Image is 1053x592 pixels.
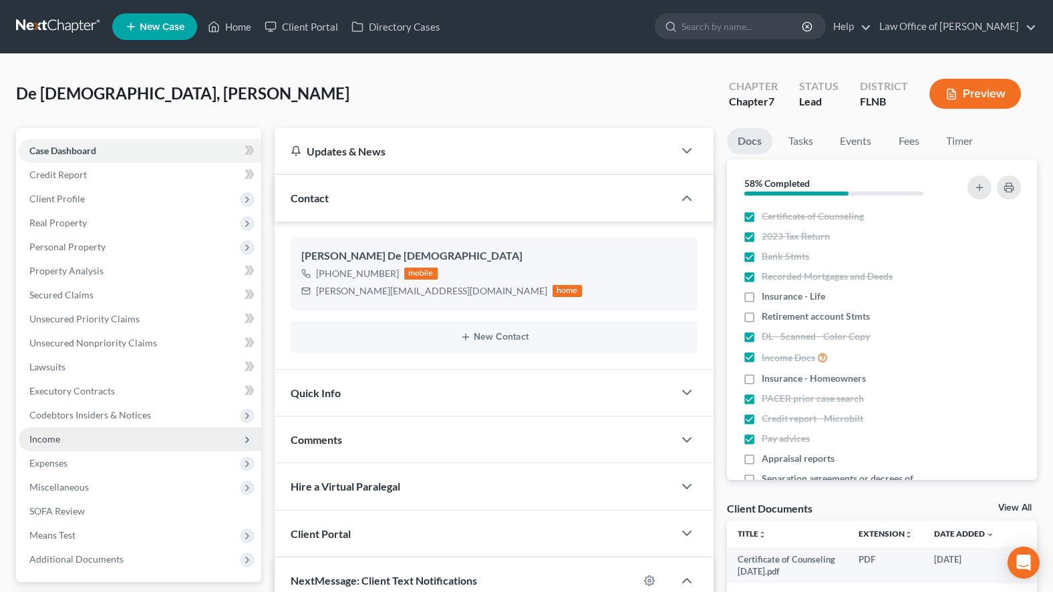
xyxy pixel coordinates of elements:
[258,15,345,39] a: Client Portal
[829,128,882,154] a: Events
[799,79,839,94] div: Status
[762,472,948,499] span: Separation agreements or decrees of divorces
[738,529,766,539] a: Titleunfold_more
[404,268,438,280] div: mobile
[762,432,810,445] span: Pay advices
[727,547,848,584] td: Certificate of Counseling [DATE].pdf
[758,531,766,539] i: unfold_more
[553,285,582,297] div: home
[29,409,151,420] span: Codebtors Insiders & Notices
[29,217,87,228] span: Real Property
[291,527,351,540] span: Client Portal
[19,379,261,403] a: Executory Contracts
[291,144,657,158] div: Updates & News
[986,531,994,539] i: expand_more
[762,392,864,405] span: PACER prior case search
[316,284,547,298] div: [PERSON_NAME][EMAIL_ADDRESS][DOMAIN_NAME]
[682,14,804,39] input: Search by name...
[16,83,349,103] span: De [DEMOGRAPHIC_DATA], [PERSON_NAME]
[19,499,261,523] a: SOFA Review
[29,193,85,204] span: Client Profile
[873,15,1036,39] a: Law Office of [PERSON_NAME]
[762,290,825,303] span: Insurance - Life
[929,79,1021,109] button: Preview
[19,163,261,187] a: Credit Report
[729,79,778,94] div: Chapter
[826,15,871,39] a: Help
[29,385,115,396] span: Executory Contracts
[729,94,778,109] div: Chapter
[29,529,76,541] span: Means Test
[778,128,824,154] a: Tasks
[140,22,184,32] span: New Case
[29,553,124,565] span: Additional Documents
[860,94,908,109] div: FLNB
[19,355,261,379] a: Lawsuits
[29,241,106,252] span: Personal Property
[301,248,687,264] div: [PERSON_NAME] De [DEMOGRAPHIC_DATA]
[29,433,60,445] span: Income
[934,529,994,539] a: Date Added expand_more
[29,313,140,324] span: Unsecured Priority Claims
[744,178,810,189] strong: 58% Completed
[762,310,870,323] span: Retirement account Stmts
[29,289,94,300] span: Secured Claims
[291,574,477,587] span: NextMessage: Client Text Notifications
[935,128,984,154] a: Timer
[768,95,774,107] span: 7
[799,94,839,109] div: Lead
[301,332,687,342] button: New Contact
[19,307,261,331] a: Unsecured Priority Claims
[762,270,893,283] span: Recorded Mortgages and Deeds
[727,128,772,154] a: Docs
[291,192,329,204] span: Contact
[848,547,923,584] td: PDF
[29,505,85,517] span: SOFA Review
[19,259,261,283] a: Property Analysis
[345,15,447,39] a: Directory Cases
[291,480,400,493] span: Hire a Virtual Paralegal
[19,139,261,163] a: Case Dashboard
[201,15,258,39] a: Home
[762,230,830,243] span: 2023 Tax Return
[762,351,815,364] span: Income Docs
[19,331,261,355] a: Unsecured Nonpriority Claims
[762,250,809,263] span: Bank Stmts
[29,265,104,276] span: Property Analysis
[762,210,864,223] span: Certificate of Counseling
[29,145,96,156] span: Case Dashboard
[998,503,1032,513] a: View All
[762,412,863,425] span: Credit report - Microbilt
[29,481,89,493] span: Miscellaneous
[905,531,913,539] i: unfold_more
[316,267,399,280] div: [PHONE_NUMBER]
[29,361,65,372] span: Lawsuits
[29,337,157,348] span: Unsecured Nonpriority Claims
[762,452,835,465] span: Appraisal reports
[923,547,1005,584] td: [DATE]
[29,457,67,469] span: Expenses
[291,433,342,446] span: Comments
[762,330,870,343] span: DL - Scanned - Color Copy
[727,501,812,515] div: Client Documents
[859,529,913,539] a: Extensionunfold_more
[291,386,341,399] span: Quick Info
[29,169,87,180] span: Credit Report
[1008,547,1040,579] div: Open Intercom Messenger
[762,372,866,385] span: Insurance - Homeowners
[860,79,908,94] div: District
[19,283,261,307] a: Secured Claims
[887,128,930,154] a: Fees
